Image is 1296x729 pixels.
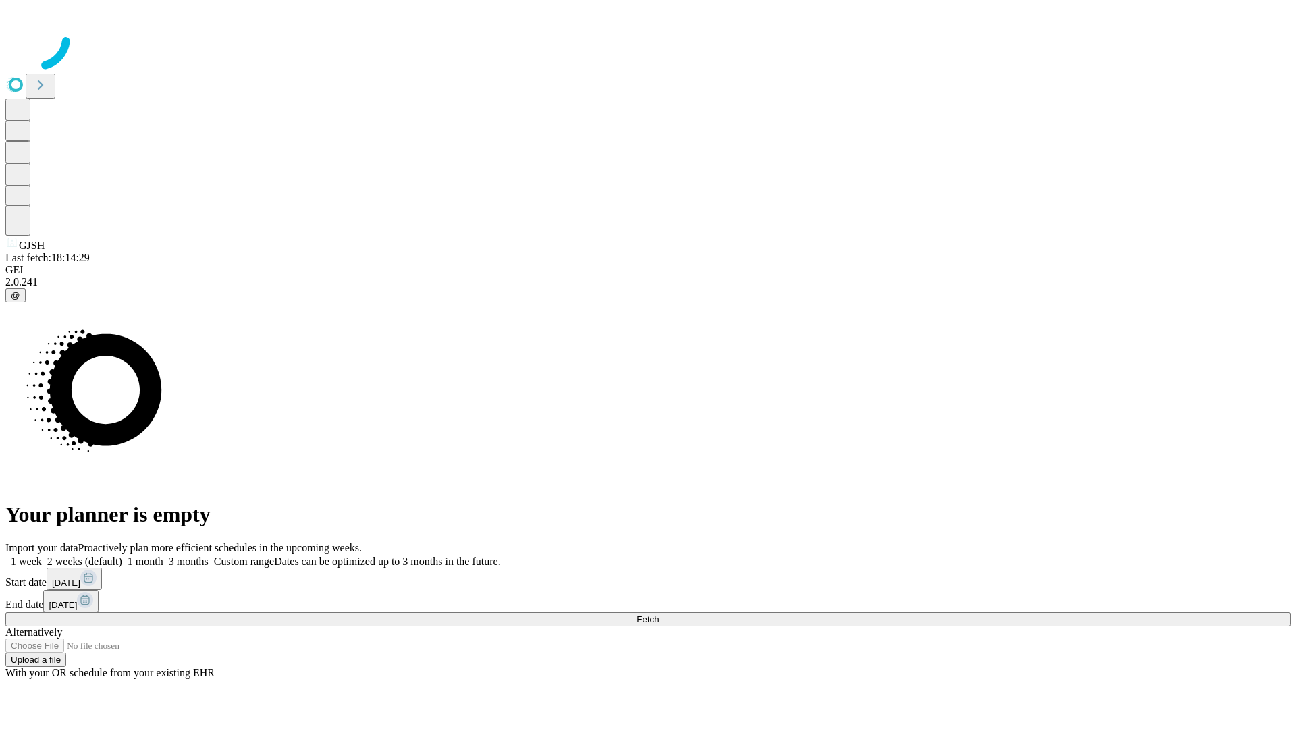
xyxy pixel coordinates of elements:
[5,612,1291,626] button: Fetch
[43,590,99,612] button: [DATE]
[637,614,659,624] span: Fetch
[128,556,163,567] span: 1 month
[274,556,500,567] span: Dates can be optimized up to 3 months in the future.
[5,276,1291,288] div: 2.0.241
[19,240,45,251] span: GJSH
[5,568,1291,590] div: Start date
[11,290,20,300] span: @
[214,556,274,567] span: Custom range
[52,578,80,588] span: [DATE]
[47,568,102,590] button: [DATE]
[5,502,1291,527] h1: Your planner is empty
[5,542,78,553] span: Import your data
[5,653,66,667] button: Upload a file
[47,556,122,567] span: 2 weeks (default)
[5,667,215,678] span: With your OR schedule from your existing EHR
[5,288,26,302] button: @
[78,542,362,553] span: Proactively plan more efficient schedules in the upcoming weeks.
[5,252,90,263] span: Last fetch: 18:14:29
[49,600,77,610] span: [DATE]
[169,556,209,567] span: 3 months
[5,264,1291,276] div: GEI
[5,590,1291,612] div: End date
[11,556,42,567] span: 1 week
[5,626,62,638] span: Alternatively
